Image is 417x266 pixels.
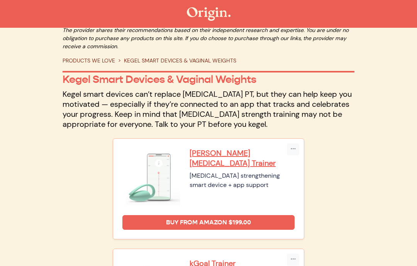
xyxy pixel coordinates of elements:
p: Kegel smart devices can’t replace [MEDICAL_DATA] PT, but they can help keep you motivated — espec... [63,89,354,129]
a: Buy from Amazon $199.00 [122,215,295,230]
div: [MEDICAL_DATA] strengthening smart device + app support [190,171,295,190]
p: The provider shares their recommendations based on their independent research and expertise. You ... [63,26,354,51]
a: PRODUCTS WE LOVE [63,57,115,64]
li: KEGEL SMART DEVICES & VAGINAL WEIGHTS [115,57,236,65]
img: The Origin Shop [187,7,231,21]
a: [PERSON_NAME][MEDICAL_DATA] Trainer [190,148,295,168]
p: Kegel Smart Devices & Vaginal Weights [63,73,354,86]
img: Elvie Pelvic Floor Trainer [122,148,180,206]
